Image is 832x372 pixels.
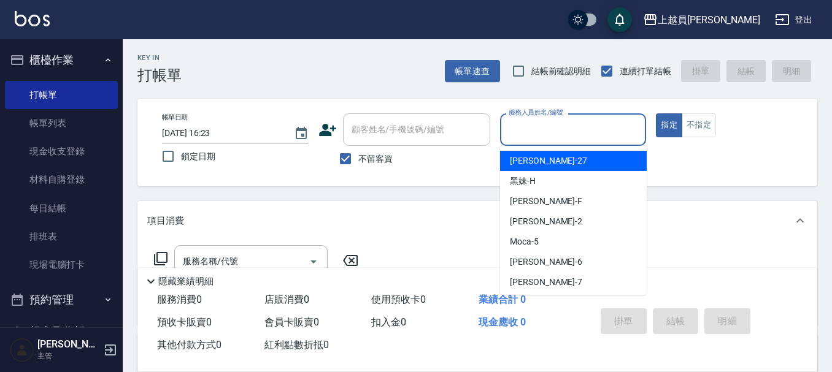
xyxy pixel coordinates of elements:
[304,252,323,271] button: Open
[5,44,118,76] button: 櫃檯作業
[531,65,591,78] span: 結帳前確認明細
[510,256,582,268] span: [PERSON_NAME] -6
[5,165,118,194] a: 材料自購登錄
[5,81,118,109] a: 打帳單
[162,113,188,122] label: 帳單日期
[510,154,587,167] span: [PERSON_NAME] -27
[264,339,329,351] span: 紅利點數折抵 0
[510,175,536,188] span: 黑妹 -H
[37,351,100,362] p: 主管
[510,195,582,208] span: [PERSON_NAME] -F
[157,316,212,328] span: 預收卡販賣 0
[264,316,319,328] span: 會員卡販賣 0
[15,11,50,26] img: Logo
[5,251,118,279] a: 現場電腦打卡
[479,316,526,328] span: 現金應收 0
[658,12,760,28] div: 上越員[PERSON_NAME]
[137,67,182,84] h3: 打帳單
[157,339,221,351] span: 其他付款方式 0
[510,235,539,248] span: Moca -5
[137,201,817,240] div: 項目消費
[770,9,817,31] button: 登出
[510,276,582,289] span: [PERSON_NAME] -7
[682,113,716,137] button: 不指定
[5,109,118,137] a: 帳單列表
[509,108,563,117] label: 服務人員姓名/編號
[5,137,118,165] a: 現金收支登錄
[510,215,582,228] span: [PERSON_NAME] -2
[656,113,682,137] button: 指定
[607,7,632,32] button: save
[37,338,100,351] h5: [PERSON_NAME]
[287,119,316,148] button: Choose date, selected date is 2025-10-06
[445,60,500,83] button: 帳單速查
[5,316,118,347] button: 報表及分析
[479,294,526,305] span: 業績合計 0
[158,275,214,288] p: 隱藏業績明細
[371,294,426,305] span: 使用預收卡 0
[5,222,118,251] a: 排班表
[264,294,309,305] span: 店販消費 0
[358,153,393,165] span: 不留客資
[620,65,671,78] span: 連續打單結帳
[10,338,34,362] img: Person
[157,294,202,305] span: 服務消費 0
[5,194,118,222] a: 每日結帳
[137,54,182,62] h2: Key In
[371,316,406,328] span: 扣入金 0
[147,214,184,227] p: 項目消費
[181,150,215,163] span: 鎖定日期
[5,284,118,316] button: 預約管理
[638,7,765,32] button: 上越員[PERSON_NAME]
[162,123,282,143] input: YYYY/MM/DD hh:mm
